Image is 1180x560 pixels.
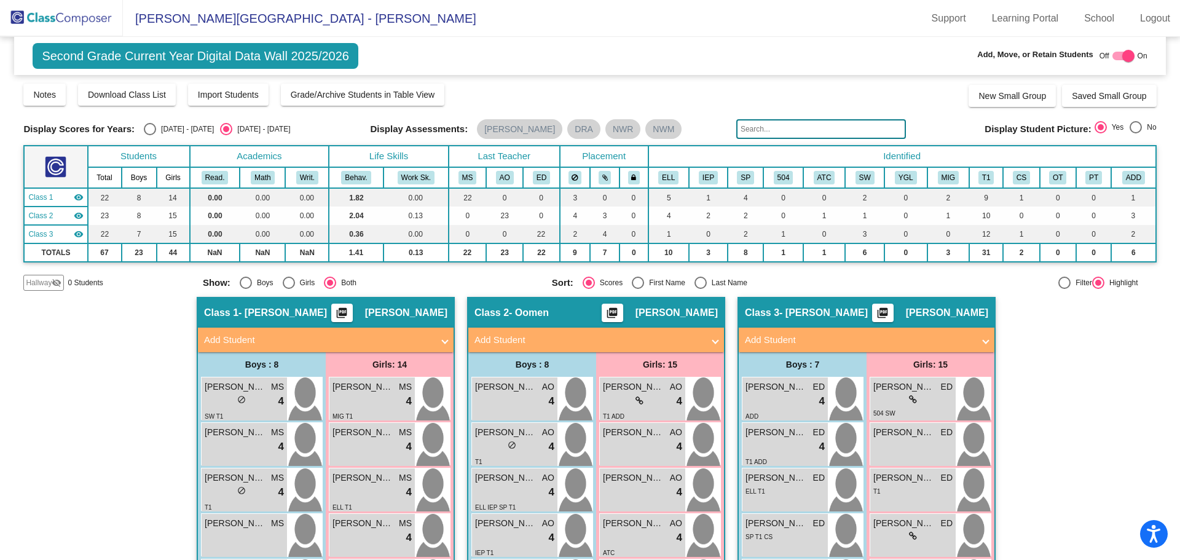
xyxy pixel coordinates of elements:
span: Sort: [552,277,573,288]
th: Total [88,167,122,188]
th: Last Teacher [449,146,560,167]
td: 0 [523,207,559,225]
th: Social Worker [845,167,884,188]
span: MS [271,426,284,439]
span: [PERSON_NAME] [603,381,664,393]
span: ED [813,426,825,439]
span: [PERSON_NAME] [635,307,718,319]
td: 0.00 [285,188,329,207]
button: SP [737,171,754,184]
th: Erin D'Alfonso [523,167,559,188]
td: 8 [122,207,157,225]
span: Display Assessments: [370,124,468,135]
mat-icon: picture_as_pdf [605,307,619,324]
span: Add, Move, or Retain Students [977,49,1093,61]
mat-chip: NWM [645,119,682,139]
span: Class 2 [28,210,53,221]
td: 1 [927,207,969,225]
td: 0 [449,207,486,225]
td: 0.00 [383,225,449,243]
td: 0.13 [383,243,449,262]
th: Migrant [927,167,969,188]
mat-panel-title: Add Student [204,333,433,347]
td: 0 [803,225,846,243]
span: [PERSON_NAME] [205,426,266,439]
td: 0 [763,188,803,207]
button: 504 [774,171,793,184]
td: 8 [122,188,157,207]
span: [PERSON_NAME] [332,426,394,439]
td: 0.00 [190,188,240,207]
td: 22 [449,243,486,262]
td: 1 [1111,188,1155,207]
td: 2 [689,207,728,225]
div: [DATE] - [DATE] [156,124,214,135]
td: 23 [88,207,122,225]
td: 0.00 [240,225,285,243]
td: 22 [88,225,122,243]
span: T1 ADD [603,413,624,420]
td: 6 [845,243,884,262]
mat-radio-group: Select an option [144,123,290,135]
span: Second Grade Current Year Digital Data Wall 2025/2026 [33,43,358,69]
span: [PERSON_NAME] [365,307,447,319]
span: [PERSON_NAME] [475,471,537,484]
td: 12 [969,225,1003,243]
span: [PERSON_NAME] [603,471,664,484]
td: 0 [1040,243,1076,262]
td: 0 [1040,207,1076,225]
td: 0 [486,188,523,207]
td: 2 [560,225,590,243]
td: 0 [1076,243,1111,262]
td: 3 [560,188,590,207]
button: Print Students Details [331,304,353,322]
td: 0 [449,225,486,243]
th: Physical Therapy [1076,167,1111,188]
button: CS [1013,171,1030,184]
td: 1.82 [329,188,383,207]
span: AO [542,426,554,439]
td: 0 [927,225,969,243]
td: 0 [1040,225,1076,243]
td: 22 [523,243,559,262]
span: [PERSON_NAME] [475,426,537,439]
button: Print Students Details [872,304,894,322]
div: Girls [295,277,315,288]
mat-icon: visibility [74,192,84,202]
td: 2 [845,188,884,207]
span: do_not_disturb_alt [508,441,516,449]
button: IEP [699,171,718,184]
span: 4 [677,393,682,409]
button: Behav. [341,171,371,184]
span: Class 1 [28,192,53,203]
mat-radio-group: Select an option [552,277,892,289]
mat-panel-title: Add Student [745,333,974,347]
td: 1 [803,207,846,225]
th: English Language Learner [648,167,689,188]
td: 0 [884,188,927,207]
span: 4 [819,439,825,455]
td: 0 [689,225,728,243]
button: ELL [658,171,678,184]
button: SW [855,171,875,184]
span: Off [1099,50,1109,61]
th: Alison Oomen [486,167,523,188]
span: ED [941,426,953,439]
span: [PERSON_NAME] [873,381,935,393]
td: NaN [285,243,329,262]
div: Boys : 7 [739,352,867,377]
button: Import Students [188,84,269,106]
td: 3 [689,243,728,262]
th: 504 Plan [763,167,803,188]
td: 0 [1076,188,1111,207]
th: Title I [969,167,1003,188]
mat-icon: visibility [74,211,84,221]
td: 0.00 [190,207,240,225]
td: 0 [884,243,927,262]
span: Saved Small Group [1072,91,1146,101]
span: 4 [278,439,284,455]
div: Yes [1107,122,1124,133]
td: 10 [969,207,1003,225]
span: [PERSON_NAME] [332,471,394,484]
th: Academics [190,146,329,167]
